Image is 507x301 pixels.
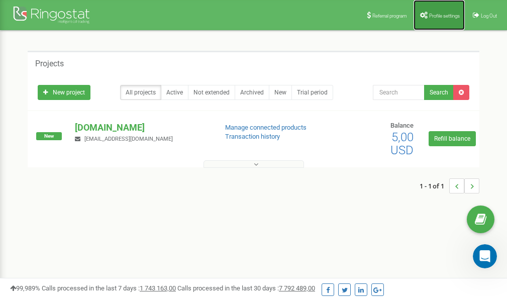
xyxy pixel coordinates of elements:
[291,85,333,100] a: Trial period
[225,133,280,140] a: Transaction history
[188,85,235,100] a: Not extended
[429,13,460,19] span: Profile settings
[481,13,497,19] span: Log Out
[269,85,292,100] a: New
[420,168,479,204] nav: ...
[373,85,425,100] input: Search
[429,131,476,146] a: Refill balance
[42,284,176,292] span: Calls processed in the last 7 days :
[140,284,176,292] u: 1 743 163,00
[390,130,414,157] span: 5,00 USD
[120,85,161,100] a: All projects
[420,178,449,193] span: 1 - 1 of 1
[36,132,62,140] span: New
[38,85,90,100] a: New project
[35,59,64,68] h5: Projects
[84,136,173,142] span: [EMAIL_ADDRESS][DOMAIN_NAME]
[390,122,414,129] span: Balance
[424,85,454,100] button: Search
[161,85,188,100] a: Active
[279,284,315,292] u: 7 792 489,00
[225,124,307,131] a: Manage connected products
[235,85,269,100] a: Archived
[10,284,40,292] span: 99,989%
[372,13,407,19] span: Referral program
[473,244,497,268] iframe: Intercom live chat
[177,284,315,292] span: Calls processed in the last 30 days :
[75,121,209,134] p: [DOMAIN_NAME]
